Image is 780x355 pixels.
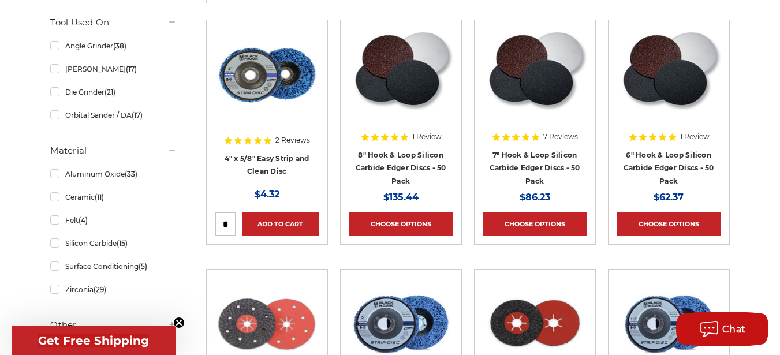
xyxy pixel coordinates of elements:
a: Ceramic [50,187,176,207]
a: Zirconia [50,279,176,300]
img: 4" x 5/8" easy strip and clean discs [215,28,319,121]
a: Felt [50,210,176,230]
button: Close teaser [173,317,185,328]
span: (5) [139,262,147,271]
h5: Other [50,318,176,332]
img: Silicon Carbide 6" Hook & Loop Edger Discs [617,28,721,121]
img: Silicon Carbide 8" Hook & Loop Edger Discs [349,28,453,121]
a: [PERSON_NAME] [50,59,176,79]
span: Get Free Shipping [38,334,149,347]
div: Get Free ShippingClose teaser [12,326,176,355]
span: (11) [95,193,104,201]
a: Choose Options [483,212,587,236]
span: (33) [125,170,137,178]
a: Surface Conditioning [50,256,176,276]
img: Silicon Carbide 7" Hook & Loop Edger Discs [483,28,587,121]
span: (21) [105,88,115,96]
a: Choose Options [617,212,721,236]
a: Silicon Carbide 8" Hook & Loop Edger Discs [349,28,453,166]
a: Choose Options [349,212,453,236]
span: (29) [94,285,106,294]
button: Chat [676,312,768,346]
a: Orbital Sander / DA [50,105,176,125]
a: Silicon Carbide [50,233,176,253]
span: (17) [132,111,143,119]
a: Aluminum Oxide [50,164,176,184]
a: Angle Grinder [50,36,176,56]
a: Add to Cart [242,212,319,236]
h5: Tool Used On [50,16,176,29]
span: $86.23 [520,192,550,203]
a: Silicon Carbide 7" Hook & Loop Edger Discs [483,28,587,166]
span: $4.32 [255,189,279,200]
span: Chat [722,324,746,335]
span: $135.44 [383,192,419,203]
a: 8" Hook & Loop Silicon Carbide Edger Discs - 50 Pack [356,151,446,185]
a: 7" Hook & Loop Silicon Carbide Edger Discs - 50 Pack [490,151,580,185]
span: (15) [117,239,128,248]
a: Die Grinder [50,82,176,102]
h5: Material [50,144,176,158]
span: (38) [113,42,126,50]
span: (17) [126,65,137,73]
a: 6" Hook & Loop Silicon Carbide Edger Discs - 50 Pack [624,151,714,185]
a: Silicon Carbide 6" Hook & Loop Edger Discs [617,28,721,166]
a: 4" x 5/8" easy strip and clean discs [215,28,319,166]
span: (4) [79,216,88,225]
span: $62.37 [654,192,684,203]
